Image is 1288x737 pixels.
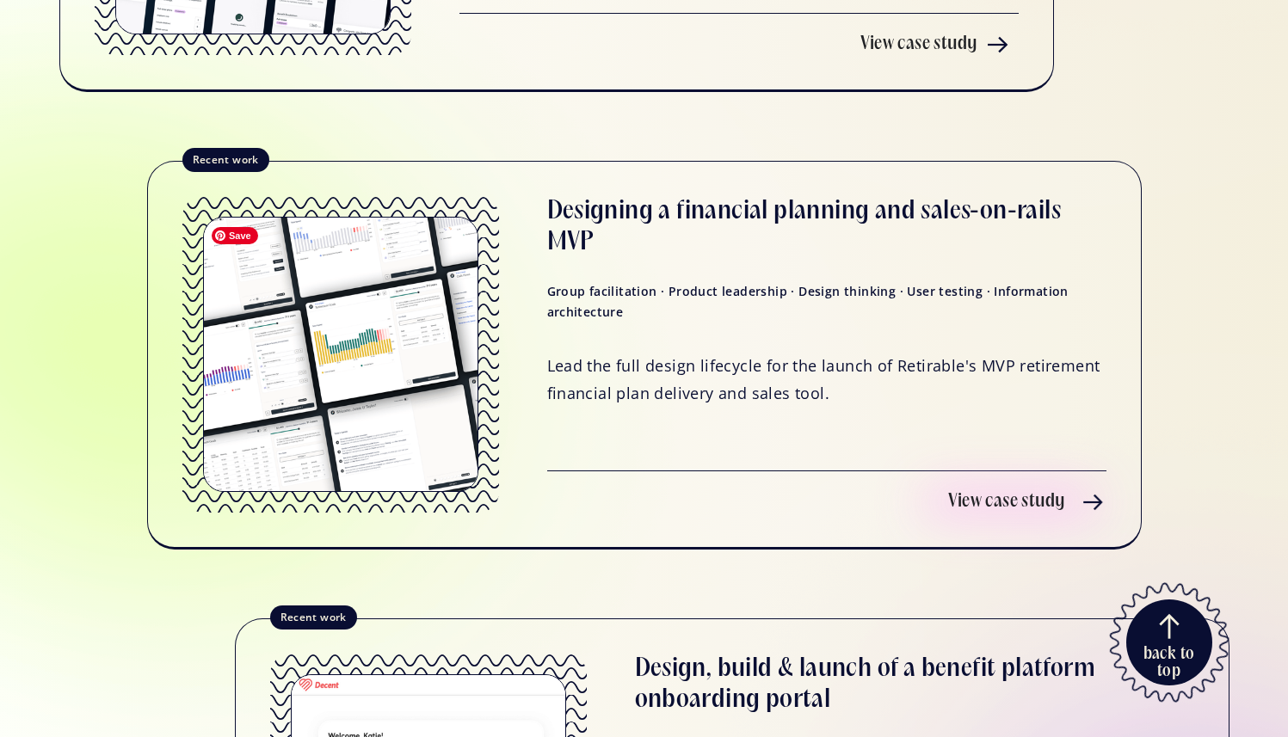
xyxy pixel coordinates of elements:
p: Lead the full design lifecycle for the launch of Retirable's MVP retirement financial plan delive... [547,352,1106,408]
div: back to top [1140,647,1199,681]
div: View case study [948,492,1065,513]
h3: Design, build & launch of a benefit platform onboarding portal [635,654,1194,716]
div: Recent work [193,150,259,170]
span: Save [212,227,258,244]
div: View case study [860,34,977,55]
img: Arrow pointing to the right [977,36,1008,53]
h3: Designing a financial planning and sales-on-rails MVP [547,196,1106,259]
div: Group facilitation · Product leadership · Design thinking · User testing · Information architecture [547,281,1096,322]
a: Icon of Arrow Pointing Up (navigate to top of page)back to top [1109,582,1229,703]
img: Arrow pointing to the right [1073,494,1103,511]
div: Recent work [280,607,347,628]
a: Recent workDesigning a financial planning and sales-on-rails MVPGroup facilitation · Product lead... [148,162,1141,547]
img: Icon of Arrow Pointing Up (navigate to top of page) [1159,613,1180,640]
